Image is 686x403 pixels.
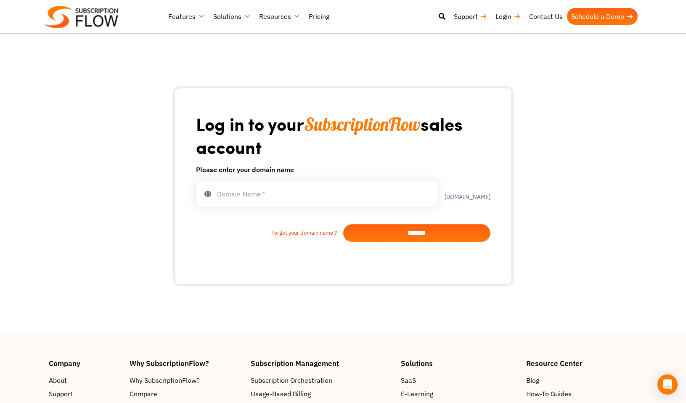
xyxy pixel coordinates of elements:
[49,375,67,385] span: About
[209,8,255,25] a: Solutions
[49,375,122,385] a: About
[49,389,73,399] span: Support
[130,375,242,385] a: Why SubscriptionFlow?
[255,8,305,25] a: Resources
[401,375,416,385] span: SaaS
[164,8,209,25] a: Features
[251,375,392,385] a: Subscription Orchestration
[567,8,638,25] a: Schedule a Demo
[526,360,637,367] h4: Resource Center
[49,389,122,399] a: Support
[45,6,118,28] img: Subscriptionflow
[251,375,332,385] span: Subscription Orchestration
[526,389,572,399] span: How-To Guides
[526,389,637,399] a: How-To Guides
[196,229,343,237] a: Forgot your domain name ?
[491,8,525,25] a: Login
[401,375,518,385] a: SaaS
[525,8,567,25] a: Contact Us
[304,113,421,135] span: SubscriptionFlow
[450,8,491,25] a: Support
[251,389,392,399] a: Usage-Based Billing
[130,389,242,399] a: Compare
[196,164,490,175] h6: Please enter your domain name
[526,375,637,385] a: Blog
[401,389,433,399] span: E-Learning
[196,113,490,158] h1: Log in to your sales account
[438,188,490,200] label: .[DOMAIN_NAME]
[49,360,122,367] h4: Company
[657,374,678,395] div: Open Intercom Messenger
[251,389,311,399] span: Usage-Based Billing
[130,375,200,385] span: Why SubscriptionFlow?
[526,375,539,385] span: Blog
[130,360,242,367] h4: Why SubscriptionFlow?
[305,8,334,25] a: Pricing
[401,389,518,399] a: E-Learning
[401,360,518,367] h4: Solutions
[130,389,157,399] span: Compare
[251,360,392,367] h4: Subscription Management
